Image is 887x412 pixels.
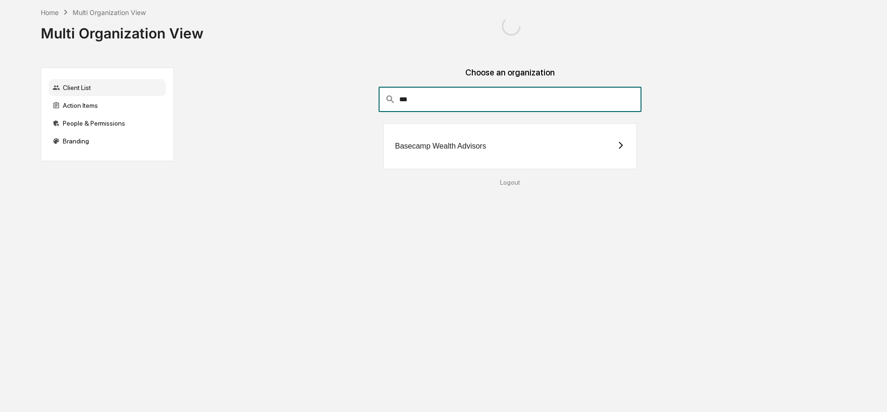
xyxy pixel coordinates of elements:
[49,133,166,150] div: Branding
[41,17,203,42] div: Multi Organization View
[379,87,641,112] div: consultant-dashboard__filter-organizations-search-bar
[181,67,839,87] div: Choose an organization
[49,97,166,114] div: Action Items
[181,179,839,186] div: Logout
[49,79,166,96] div: Client List
[41,8,59,16] div: Home
[73,8,146,16] div: Multi Organization View
[49,115,166,132] div: People & Permissions
[395,142,486,150] div: Basecamp Wealth Advisors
